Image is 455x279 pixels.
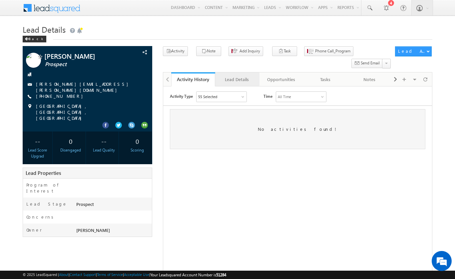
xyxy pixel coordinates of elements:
[353,75,385,83] div: Notes
[70,272,96,277] a: Contact Support
[26,170,61,176] span: Lead Properties
[35,7,54,13] div: 55 Selected
[176,76,210,82] div: Activity History
[361,60,380,66] span: Send Email
[309,75,341,83] div: Tasks
[23,36,46,42] div: Back
[124,147,150,153] div: Scoring
[228,46,263,56] button: Add Inquiry
[23,272,226,278] span: © 2025 LeadSquared | | | | |
[221,75,253,83] div: Lead Details
[26,214,56,220] label: Concerns
[115,7,128,13] div: All Time
[23,35,50,41] a: Back
[124,135,150,147] div: 0
[75,201,152,210] div: Prospect
[163,46,188,56] button: Activity
[395,46,432,56] button: Lead Actions
[76,227,110,233] span: [PERSON_NAME]
[124,272,149,277] a: Acceptable Use
[26,53,41,70] img: Profile photo
[91,135,117,147] div: --
[58,135,84,147] div: 0
[259,72,303,86] a: Opportunities
[45,61,125,68] span: Prospect
[59,272,69,277] a: About
[351,59,383,68] button: Send Email
[44,53,124,59] span: [PERSON_NAME]
[97,272,123,277] a: Terms of Service
[304,46,353,56] button: Phone Call_Program
[239,48,260,54] span: Add Inquiry
[91,147,117,153] div: Lead Quality
[303,72,347,86] a: Tasks
[36,81,132,93] a: [PERSON_NAME][EMAIL_ADDRESS][PERSON_NAME][DOMAIN_NAME]
[26,182,70,194] label: Program of Interest
[36,103,140,121] span: [GEOGRAPHIC_DATA], [GEOGRAPHIC_DATA], [GEOGRAPHIC_DATA]
[24,147,51,159] div: Lead Score Upgrad
[26,227,42,233] label: Owner
[7,23,262,63] div: No activities found!
[33,5,83,15] div: Sales Activity,Program,Email Bounced,Email Link Clicked,Email Marked Spam & 50 more..
[196,46,221,56] button: Note
[265,75,297,83] div: Opportunities
[215,72,259,86] a: Lead Details
[36,93,86,100] span: [PHONE_NUMBER]
[24,135,51,147] div: --
[347,72,391,86] a: Notes
[26,201,67,207] label: Lead Stage
[58,147,84,153] div: Disengaged
[272,46,297,56] button: Task
[398,48,426,54] div: Lead Actions
[100,5,109,15] span: Time
[23,24,66,35] span: Lead Details
[7,5,30,15] span: Activity Type
[216,272,226,277] span: 51284
[315,48,350,54] span: Phone Call_Program
[171,72,215,86] a: Activity History
[150,272,226,277] span: Your Leadsquared Account Number is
